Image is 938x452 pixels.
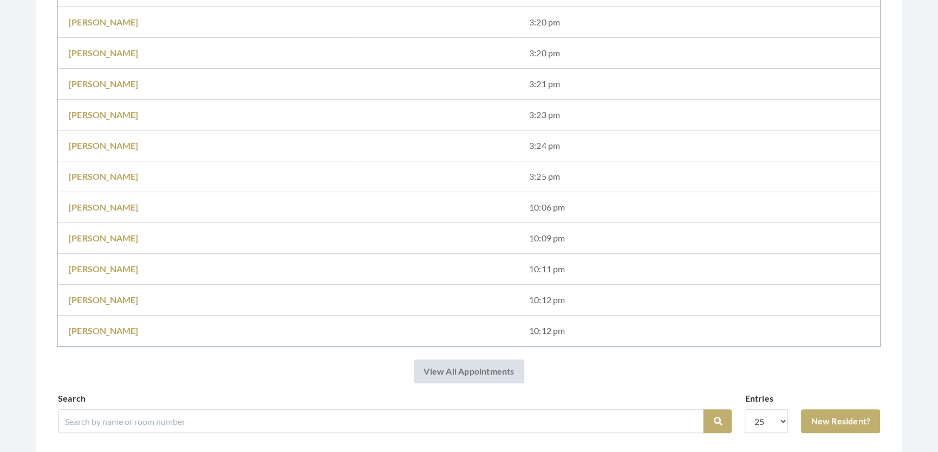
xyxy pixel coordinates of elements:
[58,392,86,405] label: Search
[518,285,880,316] td: 10:12 pm
[518,69,880,100] td: 3:21 pm
[58,409,703,433] input: Search by name or room number
[518,223,880,254] td: 10:09 pm
[518,254,880,285] td: 10:11 pm
[518,38,880,69] td: 3:20 pm
[69,140,139,150] a: [PERSON_NAME]
[69,171,139,181] a: [PERSON_NAME]
[518,161,880,192] td: 3:25 pm
[518,130,880,161] td: 3:24 pm
[69,78,139,89] a: [PERSON_NAME]
[414,359,524,383] a: View All Appointments
[69,48,139,58] a: [PERSON_NAME]
[69,17,139,27] a: [PERSON_NAME]
[69,109,139,120] a: [PERSON_NAME]
[69,294,139,305] a: [PERSON_NAME]
[745,392,773,405] label: Entries
[518,7,880,38] td: 3:20 pm
[69,233,139,243] a: [PERSON_NAME]
[69,325,139,336] a: [PERSON_NAME]
[518,100,880,130] td: 3:23 pm
[801,409,880,433] a: New Resident?
[69,264,139,274] a: [PERSON_NAME]
[69,202,139,212] a: [PERSON_NAME]
[518,192,880,223] td: 10:06 pm
[518,316,880,346] td: 10:12 pm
